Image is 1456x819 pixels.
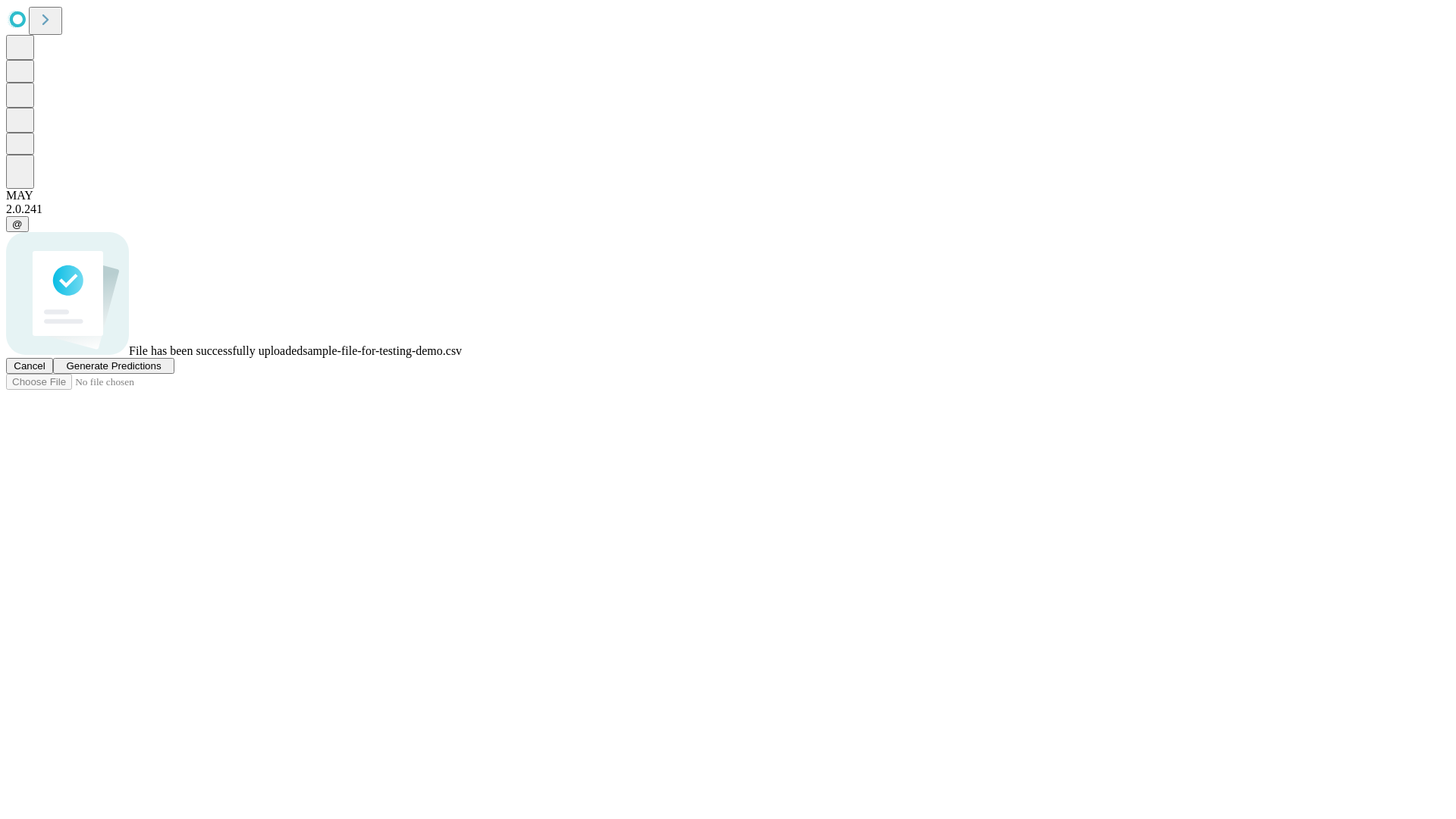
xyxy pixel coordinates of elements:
div: 2.0.241 [6,202,1450,216]
span: Generate Predictions [66,360,161,372]
div: MAY [6,189,1450,202]
span: Cancel [14,360,45,372]
span: File has been successfully uploaded [129,344,303,357]
button: Cancel [6,358,53,374]
span: sample-file-for-testing-demo.csv [303,344,462,357]
span: @ [12,218,23,230]
button: @ [6,216,29,232]
button: Generate Predictions [53,358,174,374]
